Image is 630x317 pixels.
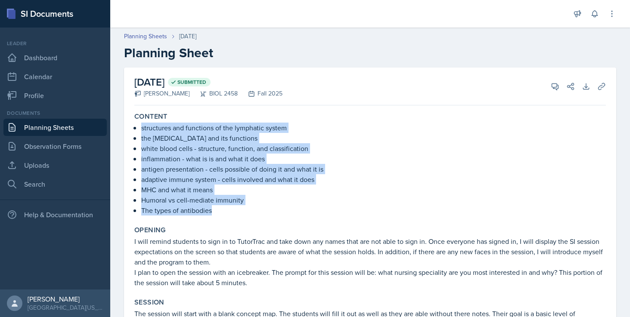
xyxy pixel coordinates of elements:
[3,206,107,223] div: Help & Documentation
[177,79,206,86] span: Submitted
[28,303,103,312] div: [GEOGRAPHIC_DATA][US_STATE]
[3,138,107,155] a: Observation Forms
[141,185,606,195] p: MHC and what it means
[124,45,616,61] h2: Planning Sheet
[189,89,238,98] div: BIOL 2458
[141,154,606,164] p: inflammation - what is is and what it does
[3,87,107,104] a: Profile
[134,236,606,267] p: I will remind students to sign in to TutorTrac and take down any names that are not able to sign ...
[3,68,107,85] a: Calendar
[3,109,107,117] div: Documents
[124,32,167,41] a: Planning Sheets
[134,226,166,234] label: Opening
[134,112,168,121] label: Content
[238,89,282,98] div: Fall 2025
[3,157,107,174] a: Uploads
[141,123,606,133] p: structures and functions of the lymphatic system
[134,267,606,288] p: I plan to open the session with an icebreaker. The prompt for this session will be: what nursing ...
[141,174,606,185] p: adaptive immune system - cells involved and what it does
[3,119,107,136] a: Planning Sheets
[141,143,606,154] p: white blood cells - structure, function, and classification
[3,40,107,47] div: Leader
[28,295,103,303] div: [PERSON_NAME]
[3,49,107,66] a: Dashboard
[134,74,282,90] h2: [DATE]
[141,205,606,215] p: The types of antibodies
[141,195,606,205] p: Humoral vs cell-mediate immunity
[134,89,189,98] div: [PERSON_NAME]
[134,298,164,307] label: Session
[179,32,196,41] div: [DATE]
[141,133,606,143] p: the [MEDICAL_DATA] and its functions
[3,175,107,193] a: Search
[141,164,606,174] p: antigen presentation - cells possible of doing it and what it is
